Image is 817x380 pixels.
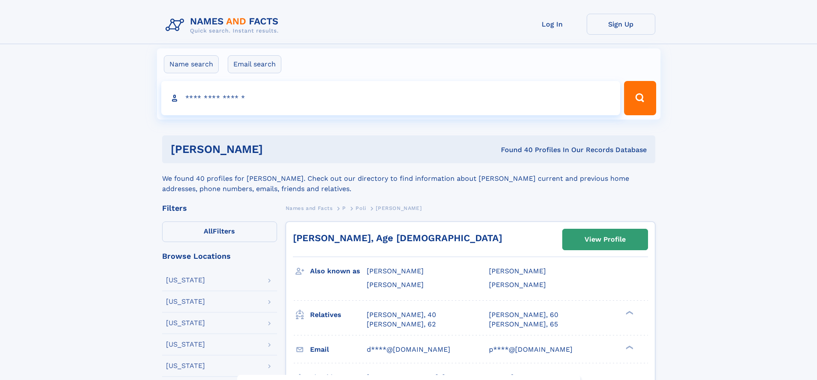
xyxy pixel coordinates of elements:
label: Email search [228,55,281,73]
div: Found 40 Profiles In Our Records Database [382,145,647,155]
span: P [342,205,346,211]
div: [US_STATE] [166,341,205,348]
a: [PERSON_NAME], 65 [489,320,558,329]
div: Browse Locations [162,252,277,260]
h3: Email [310,342,367,357]
label: Name search [164,55,219,73]
div: [US_STATE] [166,277,205,284]
a: Poli [356,203,366,213]
span: [PERSON_NAME] [376,205,422,211]
a: View Profile [563,229,648,250]
a: [PERSON_NAME], 62 [367,320,436,329]
h3: Relatives [310,308,367,322]
div: [US_STATE] [166,320,205,326]
span: All [204,227,213,235]
a: [PERSON_NAME], Age [DEMOGRAPHIC_DATA] [293,233,502,243]
span: Poli [356,205,366,211]
span: [PERSON_NAME] [367,281,424,289]
span: [PERSON_NAME] [367,267,424,275]
span: [PERSON_NAME] [489,267,546,275]
div: ❯ [624,344,634,350]
button: Search Button [624,81,656,115]
div: [US_STATE] [166,298,205,305]
a: [PERSON_NAME], 60 [489,310,558,320]
a: [PERSON_NAME], 40 [367,310,436,320]
a: Log In [518,14,587,35]
a: Sign Up [587,14,655,35]
img: Logo Names and Facts [162,14,286,37]
div: ❯ [624,310,634,315]
label: Filters [162,221,277,242]
div: View Profile [585,230,626,249]
div: Filters [162,204,277,212]
a: P [342,203,346,213]
h1: [PERSON_NAME] [171,144,382,155]
a: Names and Facts [286,203,333,213]
div: We found 40 profiles for [PERSON_NAME]. Check out our directory to find information about [PERSON... [162,163,655,194]
input: search input [161,81,621,115]
span: [PERSON_NAME] [489,281,546,289]
h3: Also known as [310,264,367,278]
div: [US_STATE] [166,362,205,369]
